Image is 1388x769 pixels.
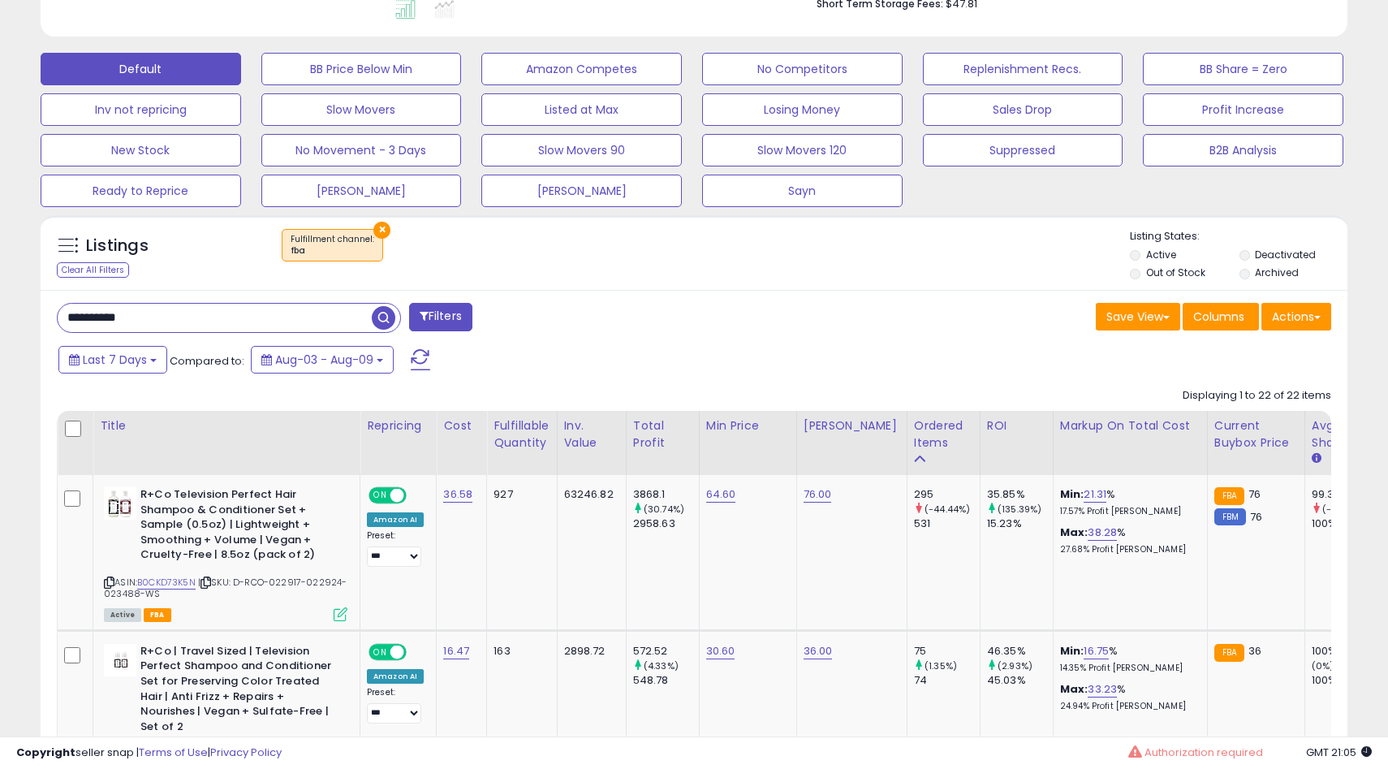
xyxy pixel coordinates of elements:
p: Listing States: [1130,229,1347,244]
span: OFF [404,645,430,659]
button: Ready to Reprice [41,175,241,207]
button: Last 7 Days [58,346,167,374]
button: Slow Movers 120 [702,134,903,166]
span: ON [370,645,390,659]
small: Avg BB Share. [1312,451,1321,466]
div: 927 [494,487,544,502]
a: 36.58 [443,486,472,503]
button: Default [41,53,241,85]
div: Clear All Filters [57,262,129,278]
span: ON [370,489,390,503]
img: 31OIwjG42kL._SL40_.jpg [104,644,136,676]
b: Min: [1060,486,1084,502]
p: 17.57% Profit [PERSON_NAME] [1060,506,1195,517]
div: Displaying 1 to 22 of 22 items [1183,388,1331,404]
div: seller snap | | [16,745,282,761]
a: 64.60 [706,486,736,503]
div: Title [100,417,353,434]
button: B2B Analysis [1143,134,1343,166]
b: R+Co Television Perfect Hair Shampoo & Conditioner Set + Sample (0.5oz) | Lightweight + Smoothing... [140,487,338,567]
button: Replenishment Recs. [923,53,1123,85]
span: | SKU: D-RCO-022917-022924-023488-WS [104,576,347,600]
div: 3868.1 [633,487,699,502]
a: 38.28 [1088,525,1117,541]
a: B0CKD73K5N [137,576,196,590]
button: Sayn [702,175,903,207]
div: Avg BB Share [1312,417,1371,451]
span: 36 [1248,643,1261,659]
div: 35.85% [987,487,1053,502]
div: Cost [443,417,480,434]
button: Filters [409,303,472,331]
div: 45.03% [987,673,1053,688]
span: All listings currently available for purchase on Amazon [104,608,141,622]
button: × [373,222,390,239]
div: % [1060,487,1195,517]
button: No Competitors [702,53,903,85]
div: 163 [494,644,544,659]
h5: Listings [86,235,149,257]
button: Amazon Competes [481,53,682,85]
span: 2025-08-17 21:05 GMT [1306,745,1372,760]
p: 27.68% Profit [PERSON_NAME] [1060,544,1195,555]
span: Authorization required [1144,745,1263,760]
a: 33.23 [1088,681,1117,698]
button: Aug-03 - Aug-09 [251,346,394,374]
button: Inv not repricing [41,93,241,126]
div: Preset: [367,687,424,724]
button: Profit Increase [1143,93,1343,126]
label: Active [1146,248,1176,261]
button: Slow Movers [261,93,462,126]
button: Slow Movers 90 [481,134,682,166]
button: [PERSON_NAME] [481,175,682,207]
label: Deactivated [1255,248,1316,261]
button: Listed at Max [481,93,682,126]
div: 100% [1312,516,1377,531]
div: 74 [914,673,980,688]
b: Max: [1060,525,1088,540]
small: FBM [1214,508,1246,525]
button: BB Share = Zero [1143,53,1343,85]
p: 14.35% Profit [PERSON_NAME] [1060,663,1195,674]
a: 16.47 [443,643,469,659]
div: [PERSON_NAME] [804,417,900,434]
b: Min: [1060,643,1084,659]
p: 24.94% Profit [PERSON_NAME] [1060,701,1195,712]
label: Archived [1255,266,1299,279]
div: 100% [1312,673,1377,688]
div: Total Profit [633,417,692,451]
div: 99.33% [1312,487,1377,502]
span: 76 [1250,509,1262,525]
button: BB Price Below Min [261,53,462,85]
div: 2898.72 [564,644,614,659]
button: No Movement - 3 Days [261,134,462,166]
small: (0%) [1312,659,1334,672]
b: Max: [1060,681,1088,697]
div: 15.23% [987,516,1053,531]
small: (135.39%) [998,503,1041,516]
div: 100% [1312,644,1377,659]
span: Last 7 Days [83,352,147,368]
span: FBA [144,608,171,622]
div: Amazon AI [367,512,424,527]
small: FBA [1214,487,1244,505]
th: The percentage added to the cost of goods (COGS) that forms the calculator for Min & Max prices. [1053,411,1207,475]
small: (-44.44%) [925,503,970,516]
div: % [1060,682,1195,712]
div: 531 [914,516,980,531]
span: Columns [1193,309,1244,325]
div: Preset: [367,530,424,567]
div: 548.78 [633,673,699,688]
button: Suppressed [923,134,1123,166]
b: R+Co | Travel Sized | Television Perfect Shampoo and Conditioner Set for Preserving Color Treated... [140,644,338,738]
small: (1.35%) [925,659,957,672]
span: Fulfillment channel : [291,233,374,257]
div: 572.52 [633,644,699,659]
div: Min Price [706,417,790,434]
div: ASIN: [104,487,347,620]
button: Losing Money [702,93,903,126]
img: 41sjlc20rZL._SL40_.jpg [104,487,136,520]
small: (4.33%) [644,659,679,672]
div: ROI [987,417,1046,434]
small: (2.93%) [998,659,1032,672]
